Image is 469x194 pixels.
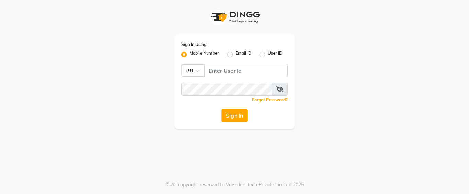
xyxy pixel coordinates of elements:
input: Username [204,64,288,77]
button: Sign In [221,109,248,122]
label: Sign In Using: [181,41,207,48]
label: Email ID [236,50,251,59]
input: Username [181,83,272,96]
label: Mobile Number [190,50,219,59]
label: User ID [268,50,282,59]
a: Forgot Password? [252,97,288,102]
img: logo1.svg [207,7,262,27]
